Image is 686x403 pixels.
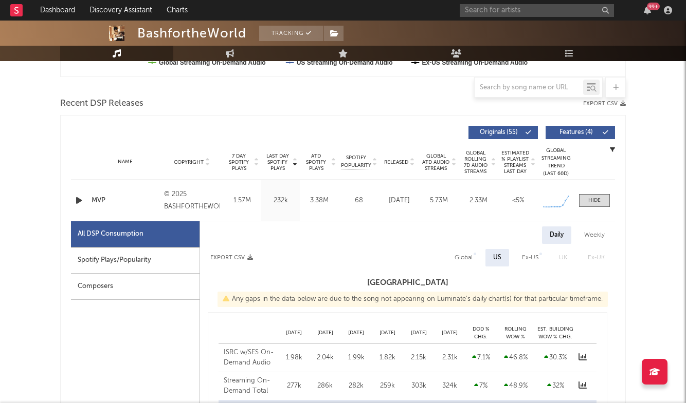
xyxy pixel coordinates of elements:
[468,126,538,139] button: Originals(55)
[461,150,490,175] span: Global Rolling 7D Audio Streams
[312,381,338,391] div: 286k
[374,353,401,363] div: 1.82k
[501,150,529,175] span: Estimated % Playlist Streams Last Day
[281,353,307,363] div: 1.98k
[540,147,571,178] div: Global Streaming Trend (Last 60D)
[422,153,450,171] span: Global ATD Audio Streams
[218,292,608,307] div: Any gaps in the data below are due to the song not appearing on Luminate's daily chart(s) for tha...
[460,4,614,17] input: Search for artists
[496,325,535,340] div: Rolling WoW % Chg.
[644,6,651,14] button: 99+
[281,381,307,391] div: 277k
[406,381,432,391] div: 303k
[501,196,535,206] div: <5%
[224,348,276,368] div: ISRC w/SES On-Demand Audio
[92,196,159,206] a: MVP
[522,252,538,264] div: Ex-US
[312,353,338,363] div: 2.04k
[384,159,408,165] span: Released
[344,381,370,391] div: 282k
[200,277,615,289] h3: [GEOGRAPHIC_DATA]
[537,381,573,391] div: 32 %
[341,329,372,337] div: [DATE]
[60,98,143,110] span: Recent DSP Releases
[159,59,266,66] text: Global Streaming On-Demand Audio
[465,325,496,340] div: DoD % Chg.
[264,196,297,206] div: 232k
[468,381,494,391] div: 7 %
[552,129,600,136] span: Features ( 4 )
[344,353,370,363] div: 1.99k
[499,381,532,391] div: 48.9 %
[302,196,336,206] div: 3.38M
[434,329,465,337] div: [DATE]
[583,101,626,107] button: Export CSV
[455,252,473,264] div: Global
[71,274,200,300] div: Composers
[403,329,435,337] div: [DATE]
[225,153,252,171] span: 7 Day Spotify Plays
[210,255,253,261] button: Export CSV
[302,153,330,171] span: ATD Spotify Plays
[406,353,432,363] div: 2.15k
[576,226,612,244] div: Weekly
[647,3,660,10] div: 99 +
[341,154,371,169] span: Spotify Popularity
[224,376,276,396] div: Streaming On-Demand Total
[372,329,403,337] div: [DATE]
[546,126,615,139] button: Features(4)
[422,196,456,206] div: 5.73M
[382,196,417,206] div: [DATE]
[164,188,220,213] div: © 2025 BASHFORTHEWORLDLLC
[499,353,532,363] div: 46.8 %
[493,252,501,264] div: US
[71,221,200,247] div: All DSP Consumption
[341,196,377,206] div: 68
[264,153,291,171] span: Last Day Spotify Plays
[537,353,573,363] div: 30.3 %
[468,353,494,363] div: 7.1 %
[374,381,401,391] div: 259k
[461,196,496,206] div: 2.33M
[297,59,393,66] text: US Streaming On-Demand Audio
[278,329,310,337] div: [DATE]
[437,353,463,363] div: 2.31k
[92,158,159,166] div: Name
[475,84,583,92] input: Search by song name or URL
[174,159,204,165] span: Copyright
[137,26,246,41] div: BashfortheWorld
[259,26,323,41] button: Tracking
[71,247,200,274] div: Spotify Plays/Popularity
[535,325,576,340] div: Est. Building WoW % Chg.
[475,129,522,136] span: Originals ( 55 )
[422,59,528,66] text: Ex-US Streaming On-Demand Audio
[437,381,463,391] div: 324k
[225,196,259,206] div: 1.57M
[78,228,143,240] div: All DSP Consumption
[542,226,571,244] div: Daily
[310,329,341,337] div: [DATE]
